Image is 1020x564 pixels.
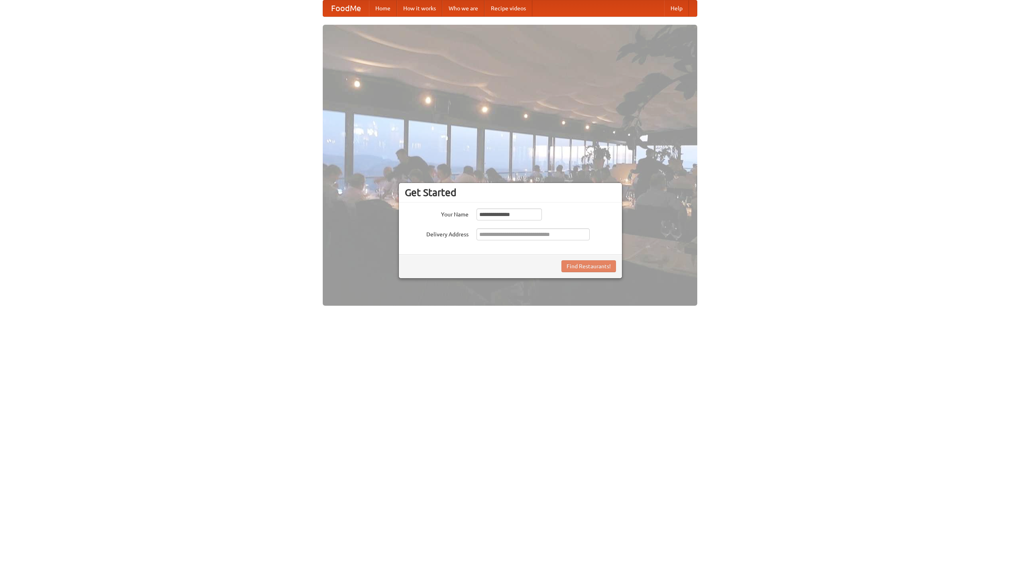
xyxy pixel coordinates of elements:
a: Home [369,0,397,16]
label: Delivery Address [405,228,469,238]
a: How it works [397,0,442,16]
a: FoodMe [323,0,369,16]
a: Who we are [442,0,484,16]
h3: Get Started [405,187,616,198]
a: Help [664,0,689,16]
a: Recipe videos [484,0,532,16]
label: Your Name [405,208,469,218]
button: Find Restaurants! [561,260,616,272]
